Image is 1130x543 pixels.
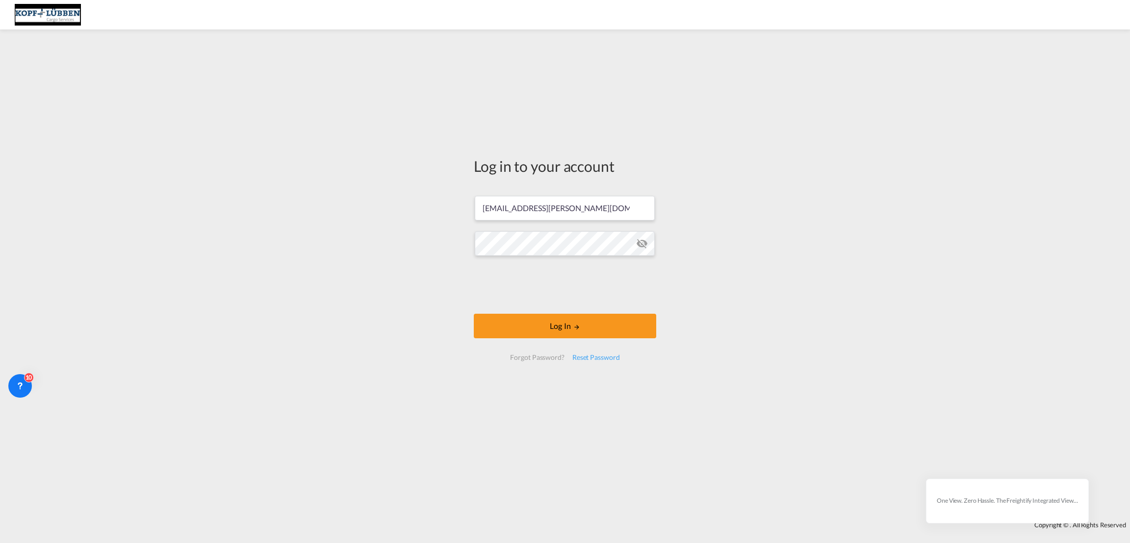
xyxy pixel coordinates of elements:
iframe: reCAPTCHA [490,266,640,304]
button: LOGIN [474,314,656,338]
img: 25cf3bb0aafc11ee9c4fdbd399af7748.JPG [15,4,81,26]
div: Forgot Password? [506,349,568,366]
div: Reset Password [568,349,624,366]
md-icon: icon-eye-off [636,238,648,249]
div: Log in to your account [474,156,656,176]
input: Enter email/phone number [475,196,655,220]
